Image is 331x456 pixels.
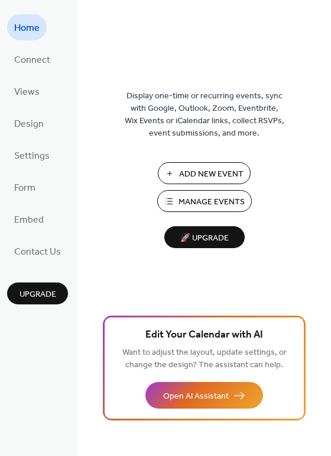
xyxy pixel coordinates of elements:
span: Settings [14,147,50,166]
button: 🚀 Upgrade [164,226,245,248]
span: 🚀 Upgrade [171,230,238,246]
a: Settings [7,142,57,168]
span: Form [14,179,35,198]
a: Views [7,78,47,104]
a: Contact Us [7,238,68,264]
a: Embed [7,206,51,232]
span: Add New Event [179,168,244,181]
a: Home [7,14,47,40]
span: Contact Us [14,243,61,262]
span: Display one-time or recurring events, sync with Google, Outlook, Zoom, Eventbrite, Wix Events or ... [125,90,284,140]
span: Want to adjust the layout, update settings, or change the design? The assistant can help. [122,345,287,373]
a: Form [7,174,43,200]
a: Design [7,110,51,136]
span: Views [14,83,40,102]
button: Add New Event [158,162,251,184]
a: Connect [7,46,57,72]
span: Manage Events [179,196,245,208]
span: Open AI Assistant [163,390,229,403]
span: Embed [14,211,44,230]
span: Home [14,19,40,38]
span: Upgrade [20,288,56,301]
span: Connect [14,51,50,70]
button: Manage Events [157,190,252,212]
button: Upgrade [7,282,68,304]
span: Edit Your Calendar with AI [145,327,263,343]
span: Design [14,115,44,134]
button: Open AI Assistant [145,382,263,409]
